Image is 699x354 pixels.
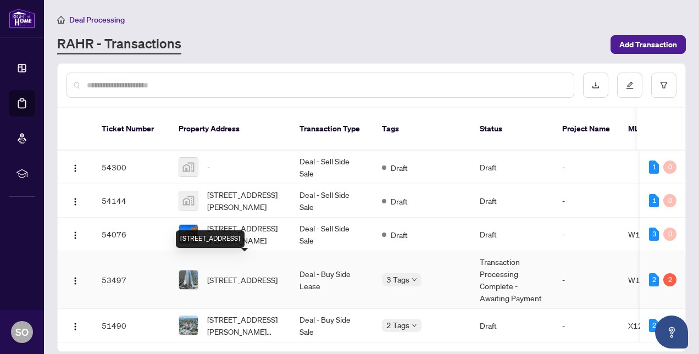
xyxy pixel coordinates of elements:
div: 0 [663,228,676,241]
img: thumbnail-img [179,316,198,335]
span: Draft [391,195,408,207]
img: thumbnail-img [179,225,198,244]
span: Draft [391,229,408,241]
span: W12415593 [628,229,675,239]
button: filter [651,73,676,98]
span: Deal Processing [69,15,125,25]
button: download [583,73,608,98]
button: Logo [66,317,84,334]
span: X12372227 [628,320,673,330]
td: 54144 [93,184,170,218]
td: Draft [471,151,553,184]
span: down [412,277,417,283]
td: Transaction Processing Complete - Awaiting Payment [471,251,553,309]
span: SO [15,324,29,340]
div: 2 [663,273,676,286]
span: 2 Tags [386,319,409,331]
span: 3 Tags [386,273,409,286]
div: 2 [649,319,659,332]
img: Logo [71,231,80,240]
span: edit [626,81,634,89]
span: [STREET_ADDRESS][PERSON_NAME] [207,189,282,213]
div: 1 [649,194,659,207]
th: Tags [373,108,471,151]
img: Logo [71,164,80,173]
img: thumbnail-img [179,270,198,289]
span: filter [660,81,668,89]
span: - [207,161,210,173]
img: thumbnail-img [179,191,198,210]
td: 54300 [93,151,170,184]
button: Logo [66,225,84,243]
span: home [57,16,65,24]
div: 2 [649,273,659,286]
td: Draft [471,218,553,251]
span: [STREET_ADDRESS][PERSON_NAME] [207,222,282,246]
td: 53497 [93,251,170,309]
button: Logo [66,271,84,289]
div: [STREET_ADDRESS] [176,230,245,248]
button: Add Transaction [611,35,686,54]
td: Deal - Sell Side Sale [291,184,373,218]
div: 1 [649,161,659,174]
th: MLS # [619,108,685,151]
span: down [412,323,417,328]
td: Draft [471,184,553,218]
th: Property Address [170,108,291,151]
button: Logo [66,192,84,209]
span: [STREET_ADDRESS] [207,274,278,286]
div: 0 [663,161,676,174]
img: Logo [71,197,80,206]
td: - [553,151,619,184]
button: Logo [66,158,84,176]
span: [STREET_ADDRESS][PERSON_NAME][PERSON_NAME] [207,313,282,338]
td: Draft [471,309,553,342]
td: - [553,218,619,251]
td: Deal - Buy Side Sale [291,309,373,342]
div: 0 [663,194,676,207]
button: Open asap [655,316,688,349]
img: Logo [71,276,80,285]
a: RAHR - Transactions [57,35,181,54]
button: edit [617,73,642,98]
th: Ticket Number [93,108,170,151]
td: 51490 [93,309,170,342]
img: Logo [71,322,80,331]
td: - [553,184,619,218]
img: logo [9,8,35,29]
img: thumbnail-img [179,158,198,176]
td: Deal - Buy Side Lease [291,251,373,309]
span: download [592,81,600,89]
th: Transaction Type [291,108,373,151]
td: - [553,309,619,342]
th: Project Name [553,108,619,151]
th: Status [471,108,553,151]
span: Draft [391,162,408,174]
div: 3 [649,228,659,241]
td: 54076 [93,218,170,251]
td: - [553,251,619,309]
td: Deal - Sell Side Sale [291,218,373,251]
td: Deal - Sell Side Sale [291,151,373,184]
span: W12229729 [628,275,675,285]
span: Add Transaction [619,36,677,53]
